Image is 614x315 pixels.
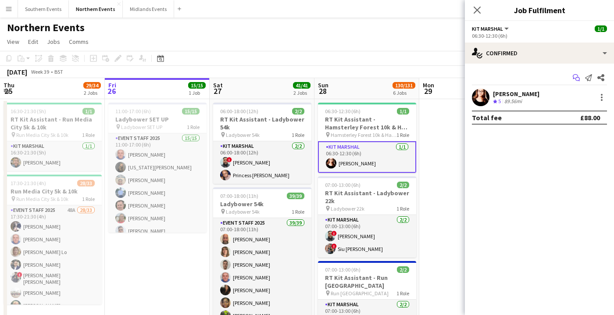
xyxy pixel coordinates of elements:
app-job-card: 06:30-12:30 (6h)1/1RT Kit Assistant - Hamsterley Forest 10k & Half Marathon Hamsterley Forest 10k... [318,103,416,173]
span: 5 [498,98,501,104]
span: 28/33 [77,180,95,186]
span: 15/15 [188,82,206,89]
div: BST [54,68,63,75]
div: 06:30-12:30 (6h) [472,32,607,39]
span: 1 Role [292,132,304,138]
div: 6 Jobs [393,89,415,96]
span: Run Media City 5k & 10k [16,196,68,202]
h3: Job Fulfilment [465,4,614,16]
div: 89.56mi [503,98,524,105]
button: Kit Marshal [472,25,510,32]
h3: RT Kit Assistant - Hamsterley Forest 10k & Half Marathon [318,115,416,131]
div: £88.00 [580,113,600,122]
a: Comms [65,36,92,47]
div: Total fee [472,113,502,122]
span: 28 [317,86,328,96]
span: 16:30-21:30 (5h) [11,108,46,115]
button: Southern Events [18,0,69,18]
span: 15/15 [182,108,200,115]
span: 26 [107,86,116,96]
span: 1/1 [82,108,95,115]
span: 1 Role [396,290,409,297]
div: 1 Job [189,89,205,96]
div: [PERSON_NAME] [493,90,539,98]
span: 07:00-13:00 (6h) [325,182,361,188]
span: 17:30-21:30 (4h) [11,180,46,186]
span: Hamsterley Forest 10k & Half Marathon [331,132,396,138]
h3: RT Kit Assistant - Ladybower 54k [213,115,311,131]
span: 2/2 [397,266,409,273]
span: ! [17,272,22,277]
span: Run Media City 5k & 10k [16,132,68,138]
app-card-role: Kit Marshal2/206:00-18:00 (12h)![PERSON_NAME]Princess [PERSON_NAME] [213,141,311,184]
span: View [7,38,19,46]
app-card-role: Kit Marshal1/106:30-12:30 (6h)[PERSON_NAME] [318,141,416,173]
span: 130/131 [393,82,415,89]
span: 39/39 [287,193,304,199]
span: 1 Role [82,132,95,138]
span: 2/2 [397,182,409,188]
span: ! [227,157,232,162]
span: 29/34 [83,82,101,89]
span: Ladybower SET UP [121,124,162,130]
app-job-card: 07:00-13:00 (6h)2/2RT Kit Assistant - Ladybower 22k Ladybower 22k1 RoleKit Marshal2/207:00-13:00 ... [318,176,416,258]
span: 27 [212,86,223,96]
span: Mon [423,81,434,89]
span: 1 Role [82,196,95,202]
h1: Northern Events [7,21,85,34]
app-job-card: 17:30-21:30 (4h)28/33Run Media City 5k & 10k Run Media City 5k & 10k1 RoleEvent Staff 202548A28/3... [4,175,102,304]
span: Ladybower 54k [226,132,260,138]
span: Ladybower 54k [226,208,260,215]
button: Midlands Events [123,0,174,18]
app-card-role: Kit Marshal2/207:00-13:00 (6h)![PERSON_NAME]!Siu [PERSON_NAME] [318,215,416,258]
app-card-role: Kit Marshal1/116:30-21:30 (5h)[PERSON_NAME] [4,141,102,171]
span: Week 39 [29,68,51,75]
span: 1/1 [595,25,607,32]
span: 11:00-17:00 (6h) [115,108,151,115]
a: Jobs [43,36,64,47]
span: 29 [421,86,434,96]
div: Confirmed [465,43,614,64]
span: Kit Marshal [472,25,503,32]
span: 06:30-12:30 (6h) [325,108,361,115]
h3: Ladybower SET UP [108,115,207,123]
span: Thu [4,81,14,89]
span: 1 Role [396,132,409,138]
app-job-card: 06:00-18:00 (12h)2/2RT Kit Assistant - Ladybower 54k Ladybower 54k1 RoleKit Marshal2/206:00-18:00... [213,103,311,184]
span: Ladybower 22k [331,205,364,212]
div: 2 Jobs [84,89,100,96]
span: Run [GEOGRAPHIC_DATA] [331,290,389,297]
span: 07:00-18:00 (11h) [220,193,258,199]
app-job-card: 11:00-17:00 (6h)15/15Ladybower SET UP Ladybower SET UP1 RoleEvent Staff 202515/1511:00-17:00 (6h)... [108,103,207,233]
h3: Ladybower 54k [213,200,311,208]
app-job-card: 16:30-21:30 (5h)1/1RT Kit Assistant - Run Media City 5k & 10k Run Media City 5k & 10k1 RoleKit Ma... [4,103,102,171]
a: View [4,36,23,47]
h3: RT Kit Assistant - Ladybower 22k [318,189,416,205]
span: 07:00-13:00 (6h) [325,266,361,273]
span: 1 Role [292,208,304,215]
span: Fri [108,81,116,89]
div: [DATE] [7,68,27,76]
div: 2 Jobs [293,89,310,96]
span: ! [332,231,337,236]
span: 1/1 [397,108,409,115]
button: Northern Events [69,0,123,18]
span: Comms [69,38,89,46]
span: Sun [318,81,328,89]
span: 1 Role [396,205,409,212]
span: Edit [28,38,38,46]
h3: RT Kit Assistant - Run [GEOGRAPHIC_DATA] [318,274,416,290]
a: Edit [25,36,42,47]
h3: Run Media City 5k & 10k [4,187,102,195]
span: 2/2 [292,108,304,115]
span: 1 Role [187,124,200,130]
span: ! [332,243,337,249]
span: Sat [213,81,223,89]
span: 06:00-18:00 (12h) [220,108,258,115]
